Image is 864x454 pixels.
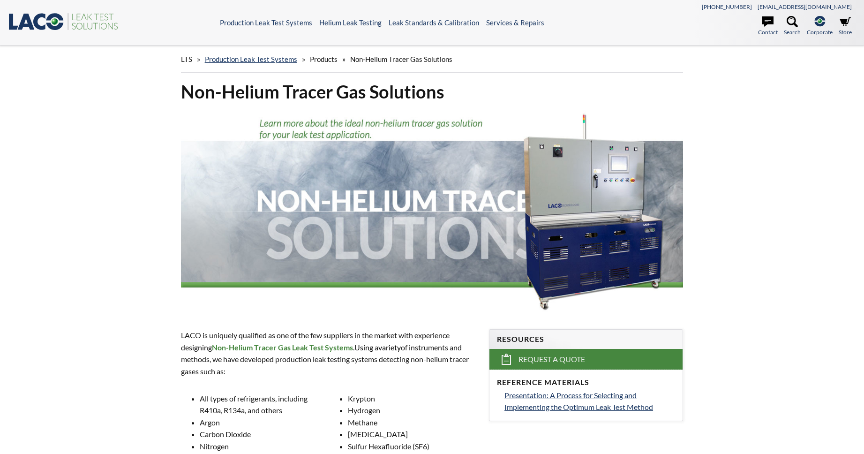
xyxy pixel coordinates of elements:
[348,404,472,416] li: Hydrogen
[504,391,653,412] span: Presentation: A Process for Selecting and Implementing the Optimum Leak Test Method
[758,16,778,37] a: Contact
[220,18,312,27] a: Production Leak Test Systems
[784,16,801,37] a: Search
[702,3,752,10] a: [PHONE_NUMBER]
[200,393,324,416] li: All types of refrigerants, including R410a, R134a, and others
[310,55,338,63] span: Products
[212,343,353,352] strong: Non-Helium Tracer Gas Leak Test Systems
[319,18,382,27] a: Helium Leak Testing
[348,416,472,429] li: Methane
[181,329,478,377] p: LACO is uniquely qualified as one of the few suppliers in the market with experience designing . ...
[504,389,675,413] a: Presentation: A Process for Selecting and Implementing the Optimum Leak Test Method
[489,349,683,370] a: Request a Quote
[354,343,373,352] span: Using
[181,55,192,63] span: LTS
[348,393,472,405] li: Krypton
[181,111,684,312] img: Non-Helium Trace Solutions header
[348,440,472,453] li: Sulfur Hexafluoride (SF6)
[839,16,852,37] a: Store
[348,428,472,440] li: [MEDICAL_DATA]
[497,378,675,387] h4: Reference Materials
[205,55,297,63] a: Production Leak Test Systems
[389,18,479,27] a: Leak Standards & Calibration
[200,428,324,440] li: Carbon Dioxide
[758,3,852,10] a: [EMAIL_ADDRESS][DOMAIN_NAME]
[497,334,675,344] h4: Resources
[518,355,585,364] span: Request a Quote
[378,343,401,352] span: variety
[486,18,544,27] a: Services & Repairs
[200,440,324,453] li: Nitrogen
[807,28,833,37] span: Corporate
[181,46,684,73] div: » » »
[350,55,452,63] span: Non-Helium Tracer Gas Solutions
[200,416,324,429] li: Argon
[181,80,684,103] h1: Non-Helium Tracer Gas Solutions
